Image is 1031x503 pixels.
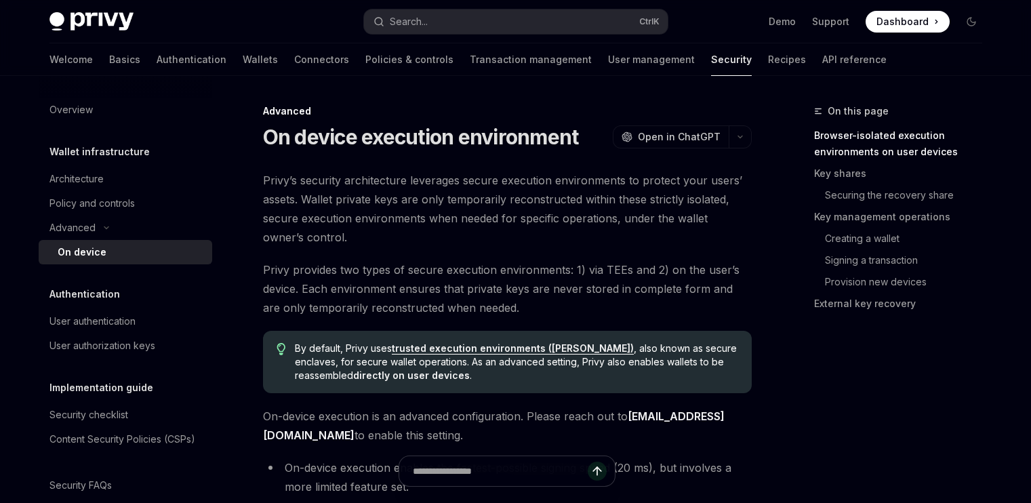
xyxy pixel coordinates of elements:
a: Transaction management [470,43,592,76]
div: Policy and controls [49,195,135,212]
a: External key recovery [814,293,993,315]
a: Overview [39,98,212,122]
a: Browser-isolated execution environments on user devices [814,125,993,163]
strong: directly on user devices [353,369,470,381]
a: Creating a wallet [825,228,993,249]
div: Advanced [49,220,96,236]
a: On device [39,240,212,264]
a: Support [812,15,849,28]
a: Architecture [39,167,212,191]
a: Demo [769,15,796,28]
a: Securing the recovery share [825,184,993,206]
span: Privy’s security architecture leverages secure execution environments to protect your users’ asse... [263,171,752,247]
a: Key management operations [814,206,993,228]
a: API reference [822,43,887,76]
svg: Tip [277,343,286,355]
h1: On device execution environment [263,125,579,149]
a: Content Security Policies (CSPs) [39,427,212,451]
a: Signing a transaction [825,249,993,271]
span: On this page [828,103,889,119]
div: User authentication [49,313,136,329]
h5: Wallet infrastructure [49,144,150,160]
a: Authentication [157,43,226,76]
a: Connectors [294,43,349,76]
img: dark logo [49,12,134,31]
a: Dashboard [866,11,950,33]
a: Basics [109,43,140,76]
button: Open in ChatGPT [613,125,729,148]
a: Key shares [814,163,993,184]
button: Search...CtrlK [364,9,668,34]
span: By default, Privy uses , also known as secure enclaves, for secure wallet operations. As an advan... [295,342,737,382]
div: Architecture [49,171,104,187]
span: Dashboard [876,15,929,28]
span: Ctrl K [639,16,660,27]
a: User authentication [39,309,212,334]
a: trusted execution environments ([PERSON_NAME]) [392,342,634,355]
div: Search... [390,14,428,30]
div: Overview [49,102,93,118]
a: User management [608,43,695,76]
a: Wallets [243,43,278,76]
div: User authorization keys [49,338,155,354]
a: Policy and controls [39,191,212,216]
div: Security FAQs [49,477,112,494]
div: Content Security Policies (CSPs) [49,431,195,447]
a: User authorization keys [39,334,212,358]
button: Toggle dark mode [961,11,982,33]
a: Recipes [768,43,806,76]
a: Security [711,43,752,76]
span: On-device execution is an advanced configuration. Please reach out to to enable this setting. [263,407,752,445]
h5: Implementation guide [49,380,153,396]
a: Welcome [49,43,93,76]
a: Policies & controls [365,43,453,76]
h5: Authentication [49,286,120,302]
div: On device [58,244,106,260]
span: Privy provides two types of secure execution environments: 1) via TEEs and 2) on the user’s devic... [263,260,752,317]
button: Send message [588,462,607,481]
a: Security checklist [39,403,212,427]
a: Provision new devices [825,271,993,293]
a: Security FAQs [39,473,212,498]
div: Security checklist [49,407,128,423]
span: Open in ChatGPT [638,130,721,144]
div: Advanced [263,104,752,118]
